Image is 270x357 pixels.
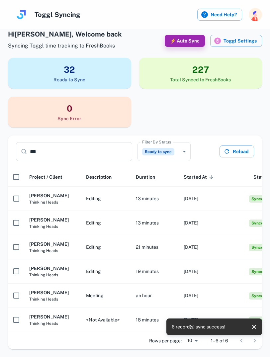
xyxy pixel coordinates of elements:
[249,292,268,300] span: Synced
[81,259,131,284] td: Editing
[15,8,28,21] img: logo.svg
[29,199,75,205] span: Thinking Heads
[249,220,268,227] span: Synced
[29,223,75,229] span: Thinking Heads
[81,211,131,235] td: Editing
[8,76,131,83] h6: Ready to Sync
[29,289,75,296] h6: [PERSON_NAME]
[131,235,178,259] td: 21 minutes
[184,173,216,181] span: Started At
[29,272,75,278] span: Thinking Heads
[178,308,226,332] td: [DATE]
[210,35,262,47] button: Toggl iconToggl Settings
[249,316,268,324] span: Synced
[29,216,75,223] h6: [PERSON_NAME]
[29,320,75,326] span: Thinking Heads
[253,173,268,181] span: Status
[8,102,131,115] h3: 0
[249,268,268,275] span: Synced
[8,115,131,122] h6: Sync Error
[131,284,178,308] td: an hour
[35,10,80,20] h4: Toggl Syncing
[220,145,254,157] button: Reload
[8,42,122,50] span: Syncing Toggl time tracking to FreshBooks
[29,192,75,199] h6: [PERSON_NAME]
[81,308,131,332] td: <Not Available>
[137,142,191,161] div: Ready to sync
[214,38,221,44] img: Toggl icon
[29,248,75,254] span: Thinking Heads
[8,63,131,76] h3: 32
[178,187,226,211] td: [DATE]
[249,195,268,203] span: Synced
[29,265,75,272] h6: [PERSON_NAME]
[178,235,226,259] td: [DATE]
[165,35,205,47] button: ⚡ Auto Sync
[178,259,226,284] td: [DATE]
[29,173,62,181] span: Project / Client
[131,308,178,332] td: 18 minutes
[81,284,131,308] td: Meeting
[131,211,178,235] td: 13 minutes
[178,211,226,235] td: [DATE]
[29,313,75,320] h6: [PERSON_NAME]
[29,296,75,302] span: Thinking Heads
[81,235,131,259] td: Editing
[131,259,178,284] td: 19 minutes
[139,63,262,76] h3: 227
[197,9,242,21] label: Need Help?
[249,8,262,21] img: photoURL
[86,173,112,181] span: Description
[249,321,259,332] button: close
[29,240,75,248] h6: [PERSON_NAME]
[249,244,268,251] span: Synced
[8,167,262,332] div: scrollable content
[149,337,182,344] p: Rows per page:
[178,284,226,308] td: [DATE]
[172,320,225,333] div: 6 record(s) sync success!
[136,173,155,181] span: Duration
[131,187,178,211] td: 13 minutes
[184,336,200,345] div: 10
[81,187,131,211] td: Editing
[142,139,171,145] label: Filter By Status
[139,76,262,83] h6: Total Synced to FreshBooks
[142,148,174,155] span: Ready to sync
[8,29,122,39] h4: Hi [PERSON_NAME] , Welcome back
[211,337,228,344] p: 1–6 of 6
